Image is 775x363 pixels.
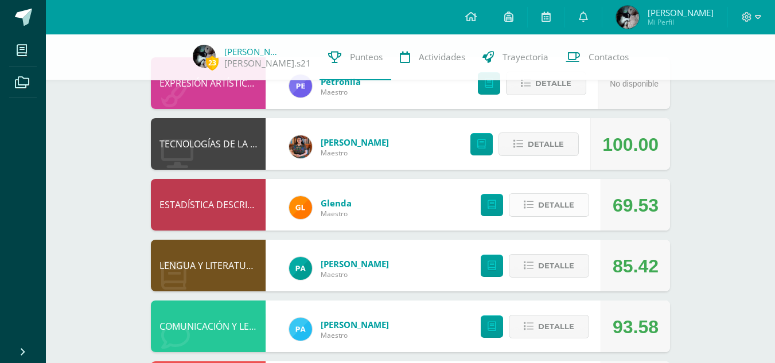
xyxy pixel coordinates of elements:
[499,132,579,156] button: Detalle
[557,34,637,80] a: Contactos
[289,318,312,341] img: 4d02e55cc8043f0aab29493a7075c5f8.png
[151,300,266,352] div: COMUNICACIÓN Y LENGUAJE L3 (INGLÉS)
[506,72,586,95] button: Detalle
[206,56,219,70] span: 23
[503,51,548,63] span: Trayectoria
[289,257,312,280] img: 53dbe22d98c82c2b31f74347440a2e81.png
[151,179,266,231] div: ESTADÍSTICA DESCRIPTIVA
[648,17,714,27] span: Mi Perfil
[321,270,389,279] span: Maestro
[535,73,571,94] span: Detalle
[613,301,659,353] div: 93.58
[321,319,389,330] a: [PERSON_NAME]
[419,51,465,63] span: Actividades
[613,179,659,231] div: 69.53
[321,209,352,218] span: Maestro
[321,87,361,97] span: Maestro
[538,255,574,276] span: Detalle
[151,240,266,291] div: LENGUA Y LITERATURA 5
[224,57,311,69] a: [PERSON_NAME].s21
[616,6,639,29] img: 6cd496432c45f9fcca7cb2211ea3c11b.png
[289,196,312,219] img: 7115e4ef1502d82e30f2a52f7cb22b3f.png
[509,193,589,217] button: Detalle
[538,316,574,337] span: Detalle
[321,76,361,87] a: Petronila
[391,34,474,80] a: Actividades
[289,75,312,97] img: 5c99eb5223c44f6a28178f7daff48da6.png
[193,45,216,68] img: 6cd496432c45f9fcca7cb2211ea3c11b.png
[528,134,564,155] span: Detalle
[589,51,629,63] span: Contactos
[538,194,574,216] span: Detalle
[321,330,389,340] span: Maestro
[509,254,589,278] button: Detalle
[509,315,589,338] button: Detalle
[224,46,282,57] a: [PERSON_NAME]
[602,119,659,170] div: 100.00
[321,148,389,158] span: Maestro
[613,240,659,292] div: 85.42
[151,57,266,109] div: EXPRESIÓN ARTÍSTICA (MOVIMIENTO)
[321,258,389,270] a: [PERSON_NAME]
[151,118,266,170] div: TECNOLOGÍAS DE LA INFORMACIÓN Y LA COMUNICACIÓN 5
[321,197,352,209] a: Glenda
[321,136,389,148] a: [PERSON_NAME]
[610,79,659,88] span: No disponible
[350,51,383,63] span: Punteos
[648,7,714,18] span: [PERSON_NAME]
[289,135,312,158] img: 60a759e8b02ec95d430434cf0c0a55c7.png
[474,34,557,80] a: Trayectoria
[320,34,391,80] a: Punteos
